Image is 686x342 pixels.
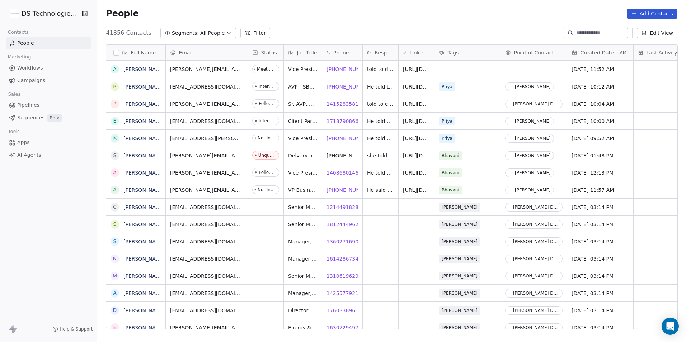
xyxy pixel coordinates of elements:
span: Pipelines [17,101,39,109]
div: Job Title [284,45,322,60]
img: DS%20Updated%20Logo.jpg [10,9,19,18]
a: [URL][DOMAIN_NAME][PERSON_NAME] [403,66,501,72]
span: All People [200,29,225,37]
span: [PERSON_NAME] [439,289,480,298]
span: Tools [5,126,23,137]
span: Marketing [5,52,34,62]
div: [PERSON_NAME] Darbasthu [513,325,559,330]
span: Campaigns [17,77,45,84]
span: [EMAIL_ADDRESS][DOMAIN_NAME] [170,255,243,262]
div: N [113,255,117,262]
span: AI Agents [17,151,41,159]
a: Apps [6,137,91,148]
span: Point of Contact [514,49,554,56]
span: [EMAIL_ADDRESS][PERSON_NAME][DOMAIN_NAME] [170,135,243,142]
div: Meeting Scheduled [257,67,275,72]
div: [PERSON_NAME] Darbasthu [513,205,559,210]
span: Job Title [297,49,317,56]
span: [DATE] 03:14 PM [572,238,629,245]
div: R [113,83,117,90]
span: Manager, [PERSON_NAME] And Acquisitions [288,238,318,245]
div: C [113,203,117,211]
span: [PHONE_NUMBER] [326,83,372,90]
span: 17603389616 [326,307,362,314]
span: Priya [439,134,455,143]
div: grid [106,61,166,329]
a: AI Agents [6,149,91,161]
span: Sr. AVP, Data Science / Machine Learning [288,100,318,108]
div: [PERSON_NAME] [515,187,551,193]
span: [PHONE_NUMBER] [326,186,372,194]
div: Open Intercom Messenger [662,318,679,335]
div: Status [248,45,283,60]
span: He told he is not responsible for this told to reach out to HR Team and he don't have any referen... [367,135,394,142]
span: Manager - Healthcare & Life Sciences [288,255,318,262]
div: S [113,220,117,228]
a: [URL][DOMAIN_NAME] [403,187,459,193]
span: told to email so that he would route me. [367,100,394,108]
a: Campaigns [6,75,91,86]
span: Bhavani [439,168,462,177]
span: [PHONE_NUMBER] [PHONE_NUMBER] [326,152,358,159]
span: Tags [447,49,459,56]
span: Segments: [172,29,199,37]
div: [PERSON_NAME] [515,170,551,175]
span: [DATE] 03:14 PM [572,290,629,297]
span: [DATE] 03:14 PM [572,255,629,262]
div: P [113,100,116,108]
span: [PERSON_NAME][EMAIL_ADDRESS][PERSON_NAME][DOMAIN_NAME] [170,152,243,159]
span: Sequences [17,114,44,122]
span: [PERSON_NAME][EMAIL_ADDRESS][DOMAIN_NAME] [170,100,243,108]
a: [PERSON_NAME] [123,136,165,141]
div: E [113,324,117,331]
span: Vice President at EXL [288,66,318,73]
span: Delvery head US public Sector [288,152,318,159]
span: [PERSON_NAME][EMAIL_ADDRESS][PERSON_NAME][DOMAIN_NAME] [170,186,243,194]
span: [DATE] 10:04 AM [572,100,629,108]
a: Workflows [6,62,91,74]
span: He told he work for canada and India not for US however he will keep our information for future r... [367,118,394,125]
a: [PERSON_NAME] [123,290,165,296]
a: [PERSON_NAME] [123,204,165,210]
div: Email [166,45,248,60]
span: 13602716909 [326,238,362,245]
span: [DATE] 11:52 AM [572,66,629,73]
div: [PERSON_NAME] [515,119,551,124]
a: [PERSON_NAME] [123,170,165,176]
a: [URL][DOMAIN_NAME] [403,136,459,141]
div: Interested [259,118,275,123]
div: Follow Up [259,170,275,175]
span: 41856 Contacts [106,29,151,37]
span: Sales [5,89,24,100]
span: Priya [439,117,455,125]
div: K [113,134,117,142]
span: Workflows [17,64,43,72]
span: [EMAIL_ADDRESS][DOMAIN_NAME] [170,238,243,245]
span: [EMAIL_ADDRESS][DOMAIN_NAME] [170,83,243,90]
span: Email [179,49,193,56]
span: Senior Manager - Mergers & Acquisitions Technology Strategy Consulting [288,204,318,211]
a: [PERSON_NAME] [123,118,165,124]
span: [DATE] 03:14 PM [572,204,629,211]
div: [PERSON_NAME] Darbasthu [513,101,559,106]
a: [URL][DOMAIN_NAME] [403,170,459,176]
span: Senior Manager, Mergers & Acquistions [288,221,318,228]
a: [PERSON_NAME] [123,101,165,107]
div: M [113,272,117,280]
div: A [113,66,117,73]
span: [PERSON_NAME][EMAIL_ADDRESS][PERSON_NAME][DOMAIN_NAME] [170,169,243,176]
div: Unqualified [258,153,275,158]
span: [PHONE_NUMBER] [326,66,372,73]
div: D [113,307,117,314]
a: [PERSON_NAME] [123,222,165,227]
div: Created DateAMT [567,45,633,60]
span: AMT [620,50,629,56]
span: [DATE] 10:00 AM [572,118,629,125]
span: [PERSON_NAME] [439,237,480,246]
span: [EMAIL_ADDRESS][DOMAIN_NAME] [170,290,243,297]
span: Phone Number [333,49,358,56]
span: [DATE] 03:14 PM [572,272,629,280]
span: Bhavani [439,151,462,160]
span: Created Date [580,49,614,56]
span: Full Name [131,49,156,56]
